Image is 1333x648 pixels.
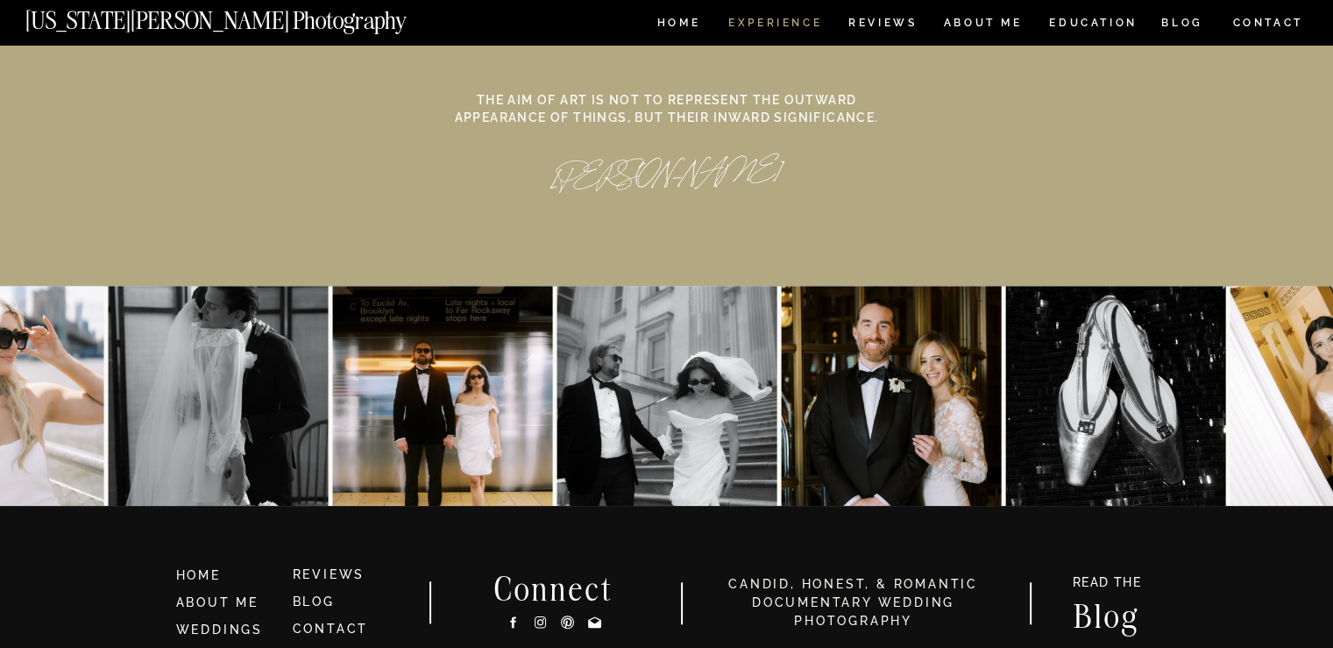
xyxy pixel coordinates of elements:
a: Blog [1056,601,1158,628]
p: The aim of art is not to represent the outward appearance of things, but their inward significance. [452,92,882,138]
img: Kat & Jett, NYC style [557,286,776,506]
a: REVIEWS [293,567,365,581]
img: Party 4 the Zarones [1005,286,1225,506]
a: BLOG [1161,18,1203,32]
a: REVIEWS [848,18,914,32]
img: A&R at The Beekman [781,286,1001,506]
a: CONTACT [293,622,369,636]
h2: Connect [472,573,636,602]
a: WEDDINGS [176,623,263,637]
a: HOME [654,18,704,32]
a: ABOUT ME [176,595,259,609]
p: [PERSON_NAME] [486,156,848,204]
a: ABOUT ME [943,18,1023,32]
a: EDUCATION [1047,18,1139,32]
a: BLOG [293,595,335,609]
a: [US_STATE][PERSON_NAME] Photography [25,9,465,24]
a: Experience [728,18,820,32]
a: READ THE [1064,576,1151,595]
a: HOME [176,566,278,586]
a: CONTACT [1231,13,1304,32]
h3: candid, honest, & romantic Documentary Wedding photography [706,575,1001,630]
img: Anna & Felipe — embracing the moment, and the magic follows. [108,286,328,506]
img: K&J [332,286,552,506]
